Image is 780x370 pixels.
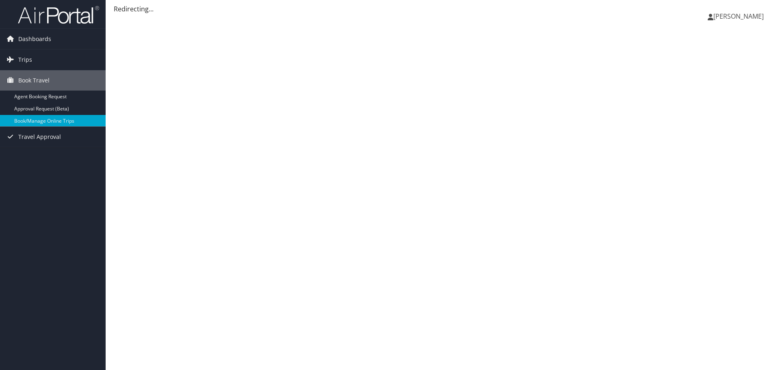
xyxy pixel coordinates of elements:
[18,29,51,49] span: Dashboards
[18,50,32,70] span: Trips
[18,70,50,91] span: Book Travel
[18,5,99,24] img: airportal-logo.png
[713,12,764,21] span: [PERSON_NAME]
[708,4,772,28] a: [PERSON_NAME]
[114,4,772,14] div: Redirecting...
[18,127,61,147] span: Travel Approval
